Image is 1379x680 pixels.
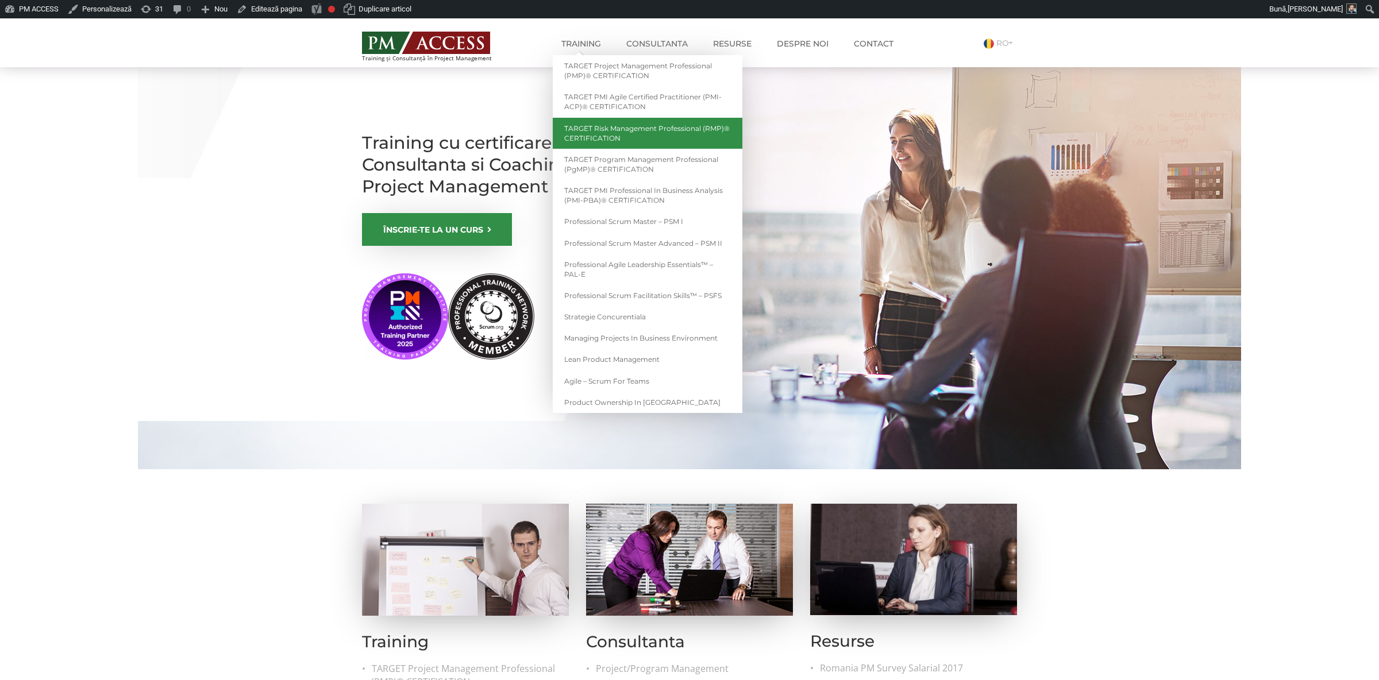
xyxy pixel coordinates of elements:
[553,254,742,285] a: Professional Agile Leadership Essentials™ – PAL-E
[553,149,742,180] a: TARGET Program Management Professional (PgMP)® CERTIFICATION
[553,370,742,392] a: Agile – Scrum for Teams
[553,327,742,349] a: Managing Projects in Business Environment
[362,273,534,360] img: PMI
[553,306,742,327] a: Strategie Concurentiala
[362,32,490,54] img: PM ACCESS - Echipa traineri si consultanti certificati PMP: Narciss Popescu, Mihai Olaru, Monica ...
[1288,5,1343,13] span: [PERSON_NAME]
[553,349,742,370] a: Lean Product Management
[704,32,760,55] a: Resurse
[768,32,837,55] a: Despre noi
[984,38,1017,48] a: RO
[553,180,742,211] a: TARGET PMI Professional in Business Analysis (PMI-PBA)® CERTIFICATION
[553,392,742,413] a: Product Ownership in [GEOGRAPHIC_DATA]
[362,633,569,651] h2: Training
[362,28,513,61] a: Training și Consultanță în Project Management
[553,86,742,117] a: TARGET PMI Agile Certified Practitioner (PMI-ACP)® CERTIFICATION
[553,118,742,149] a: TARGET Risk Management Professional (RMP)® CERTIFICATION
[553,233,742,254] a: Professional Scrum Master Advanced – PSM II
[819,662,1017,675] a: Romania PM Survey Salarial 2017
[553,211,742,232] a: Professional Scrum Master – PSM I
[984,38,994,49] img: Romana
[586,633,793,651] h2: Consultanta
[553,32,610,55] a: Training
[618,32,696,55] a: Consultanta
[810,632,1017,650] h2: Resurse
[810,504,1017,615] img: Resurse
[362,132,684,198] h1: Training cu certificare internationala, Consultanta si Coaching in Project Management si Agile
[362,504,569,616] img: Training
[328,6,335,13] div: Necesită îmbunătățire
[553,55,742,86] a: TARGET Project Management Professional (PMP)® CERTIFICATION
[553,285,742,306] a: Professional Scrum Facilitation Skills™ – PSFS
[586,504,793,616] img: Consultanta
[362,213,512,246] a: ÎNSCRIE-TE LA UN CURS
[845,32,902,55] a: Contact
[362,55,513,61] span: Training și Consultanță în Project Management
[595,662,793,675] a: Project/Program Management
